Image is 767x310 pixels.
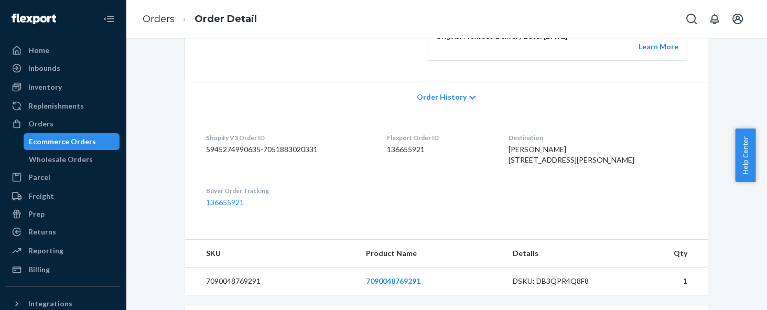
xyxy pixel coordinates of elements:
div: Inbounds [28,63,60,73]
button: Close Navigation [99,8,120,29]
dt: Buyer Order Tracking [206,186,371,195]
div: Prep [28,209,45,219]
a: Orders [143,13,175,25]
dt: Flexport Order ID [387,133,492,142]
dt: Shopify V3 Order ID [206,133,371,142]
a: Replenishments [6,98,120,114]
th: Qty [620,240,708,268]
a: Freight [6,188,120,205]
a: Billing [6,261,120,278]
div: DSKU: DB3QPR4Q8F8 [513,276,611,286]
span: [PERSON_NAME] [STREET_ADDRESS][PERSON_NAME] [509,145,634,164]
div: Billing [28,264,50,275]
a: Inventory [6,79,120,95]
div: Freight [28,191,54,201]
a: Inbounds [6,60,120,77]
a: 136655921 [206,198,244,207]
a: Prep [6,206,120,222]
dd: 5945274990635-7051883020331 [206,144,371,155]
th: Product Name [358,240,504,268]
div: Replenishments [28,101,84,111]
ol: breadcrumbs [134,4,265,35]
button: Open Search Box [681,8,702,29]
a: Home [6,42,120,59]
a: Ecommerce Orders [24,133,120,150]
a: Learn More [639,42,678,51]
div: Parcel [28,172,50,183]
button: Help Center [735,129,755,182]
button: Open account menu [727,8,748,29]
td: 1 [620,268,708,295]
div: Returns [28,227,56,237]
div: Inventory [28,82,62,92]
div: Orders [28,119,53,129]
a: Returns [6,223,120,240]
dt: Destination [509,133,687,142]
a: Reporting [6,242,120,259]
td: 7090048769291 [185,268,358,295]
a: Orders [6,115,120,132]
dd: 136655921 [387,144,492,155]
a: Parcel [6,169,120,186]
div: Ecommerce Orders [29,136,96,147]
div: Integrations [28,298,72,309]
button: Open notifications [704,8,725,29]
th: SKU [185,240,358,268]
img: Flexport logo [12,14,56,24]
span: Order History [417,92,467,102]
a: Wholesale Orders [24,151,120,168]
th: Details [504,240,620,268]
div: Reporting [28,245,63,256]
a: 7090048769291 [366,276,420,285]
a: Order Detail [195,13,257,25]
div: Wholesale Orders [29,154,93,165]
div: Home [28,45,49,56]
